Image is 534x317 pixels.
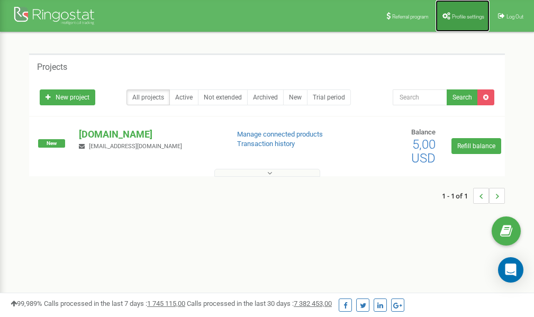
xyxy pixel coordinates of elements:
[37,62,67,72] h5: Projects
[126,89,170,105] a: All projects
[392,14,429,20] span: Referral program
[44,300,185,307] span: Calls processed in the last 7 days :
[451,138,501,154] a: Refill balance
[40,89,95,105] a: New project
[38,139,65,148] span: New
[187,300,332,307] span: Calls processed in the last 30 days :
[452,14,484,20] span: Profile settings
[169,89,198,105] a: Active
[147,300,185,307] u: 1 745 115,00
[283,89,307,105] a: New
[506,14,523,20] span: Log Out
[307,89,351,105] a: Trial period
[447,89,478,105] button: Search
[442,188,473,204] span: 1 - 1 of 1
[79,128,220,141] p: [DOMAIN_NAME]
[11,300,42,307] span: 99,989%
[411,128,436,136] span: Balance
[198,89,248,105] a: Not extended
[237,130,323,138] a: Manage connected products
[498,257,523,283] div: Open Intercom Messenger
[294,300,332,307] u: 7 382 453,00
[237,140,295,148] a: Transaction history
[411,137,436,166] span: 5,00 USD
[442,177,505,214] nav: ...
[393,89,447,105] input: Search
[247,89,284,105] a: Archived
[89,143,182,150] span: [EMAIL_ADDRESS][DOMAIN_NAME]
